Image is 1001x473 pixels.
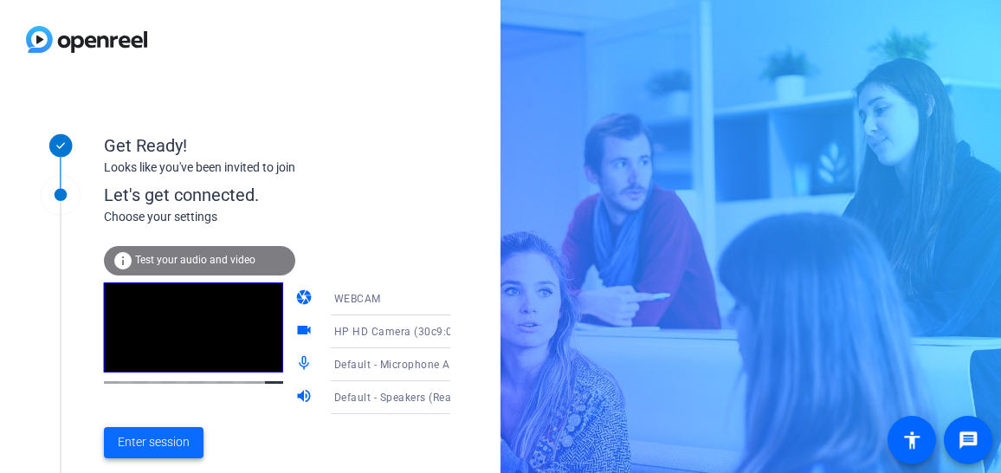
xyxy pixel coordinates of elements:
mat-icon: mic_none [295,354,316,375]
div: Choose your settings [104,208,486,226]
mat-icon: camera [295,288,316,309]
span: Default - Speakers (Realtek(R) Audio) [334,390,521,404]
mat-icon: info [113,250,133,271]
div: Get Ready! [104,133,450,159]
div: Looks like you've been invited to join [104,159,450,177]
span: Enter session [118,433,190,451]
span: HP HD Camera (30c9:000f) [334,324,474,338]
span: Test your audio and video [135,254,255,266]
mat-icon: message [958,430,978,450]
mat-icon: volume_up [295,387,316,408]
button: Enter session [104,427,203,458]
mat-icon: accessibility [901,430,922,450]
span: Default - Microphone Array (Intel® Smart Sound Technology for Digital Microphones) [334,357,764,371]
mat-icon: videocam [295,321,316,342]
span: WEBCAM [334,293,381,305]
div: Let's get connected. [104,182,486,208]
